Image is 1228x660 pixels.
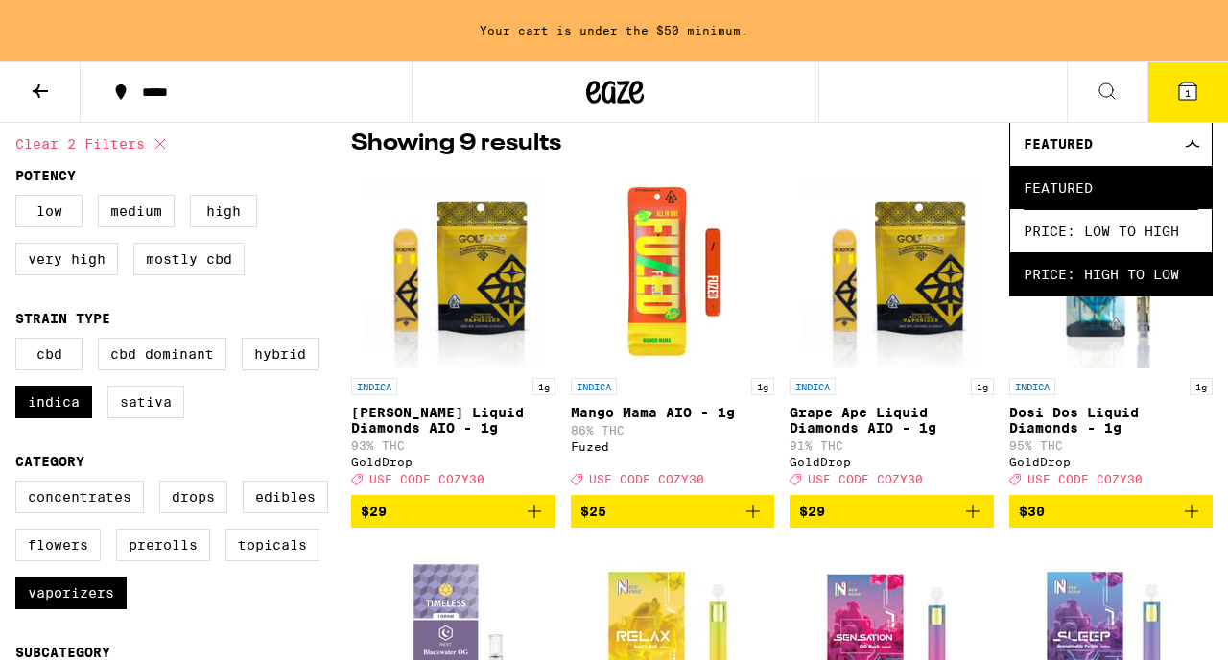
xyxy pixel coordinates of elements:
p: INDICA [1009,378,1055,395]
label: Very High [15,243,118,275]
label: Topicals [225,529,319,561]
span: Hi. Need any help? [12,13,138,29]
span: 1 [1185,87,1191,99]
span: Featured [1024,166,1198,209]
span: $30 [1019,504,1045,519]
p: INDICA [571,378,617,395]
p: INDICA [790,378,836,395]
a: Open page for Dosi Dos Liquid Diamonds - 1g from GoldDrop [1009,177,1214,495]
div: GoldDrop [1009,456,1214,468]
span: USE CODE COZY30 [369,473,484,485]
label: Prerolls [116,529,210,561]
button: Add to bag [1009,495,1214,528]
label: Flowers [15,529,101,561]
p: 93% THC [351,439,555,452]
legend: Category [15,454,84,469]
label: Vaporizers [15,577,127,609]
p: Mango Mama AIO - 1g [571,405,775,420]
span: $29 [361,504,387,519]
img: GoldDrop - Grape Ape Liquid Diamonds AIO - 1g [803,177,980,368]
span: Price: Low to High [1024,209,1198,252]
p: 1g [971,378,994,395]
button: Add to bag [790,495,994,528]
p: [PERSON_NAME] Liquid Diamonds AIO - 1g [351,405,555,436]
legend: Strain Type [15,311,110,326]
label: Edibles [243,481,328,513]
label: Drops [159,481,227,513]
label: High [190,195,257,227]
span: Featured [1024,136,1093,152]
button: Clear 2 filters [15,120,172,168]
label: Concentrates [15,481,144,513]
p: Grape Ape Liquid Diamonds AIO - 1g [790,405,994,436]
div: Fuzed [571,440,775,453]
span: Price: High to Low [1024,252,1198,295]
a: Open page for Grape Ape Liquid Diamonds AIO - 1g from GoldDrop [790,177,994,495]
label: Mostly CBD [133,243,245,275]
p: Dosi Dos Liquid Diamonds - 1g [1009,405,1214,436]
span: USE CODE COZY30 [589,473,704,485]
img: Fuzed - Mango Mama AIO - 1g [577,177,768,368]
p: Showing 9 results [351,128,561,160]
legend: Subcategory [15,645,110,660]
p: 86% THC [571,424,775,436]
img: GoldDrop - King Louis Liquid Diamonds AIO - 1g [365,177,542,368]
span: USE CODE COZY30 [808,473,923,485]
label: CBD [15,338,83,370]
label: Indica [15,386,92,418]
label: Hybrid [242,338,319,370]
label: Sativa [107,386,184,418]
p: 95% THC [1009,439,1214,452]
label: CBD Dominant [98,338,226,370]
button: 1 [1147,62,1228,122]
span: USE CODE COZY30 [1027,473,1143,485]
div: GoldDrop [790,456,994,468]
p: INDICA [351,378,397,395]
p: 1g [1190,378,1213,395]
p: 91% THC [790,439,994,452]
span: $25 [580,504,606,519]
p: 1g [751,378,774,395]
p: 1g [532,378,555,395]
a: Open page for Mango Mama AIO - 1g from Fuzed [571,177,775,495]
legend: Potency [15,168,76,183]
span: $29 [799,504,825,519]
button: Add to bag [571,495,775,528]
button: Add to bag [351,495,555,528]
label: Medium [98,195,175,227]
div: GoldDrop [351,456,555,468]
label: Low [15,195,83,227]
a: Open page for King Louis Liquid Diamonds AIO - 1g from GoldDrop [351,177,555,495]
